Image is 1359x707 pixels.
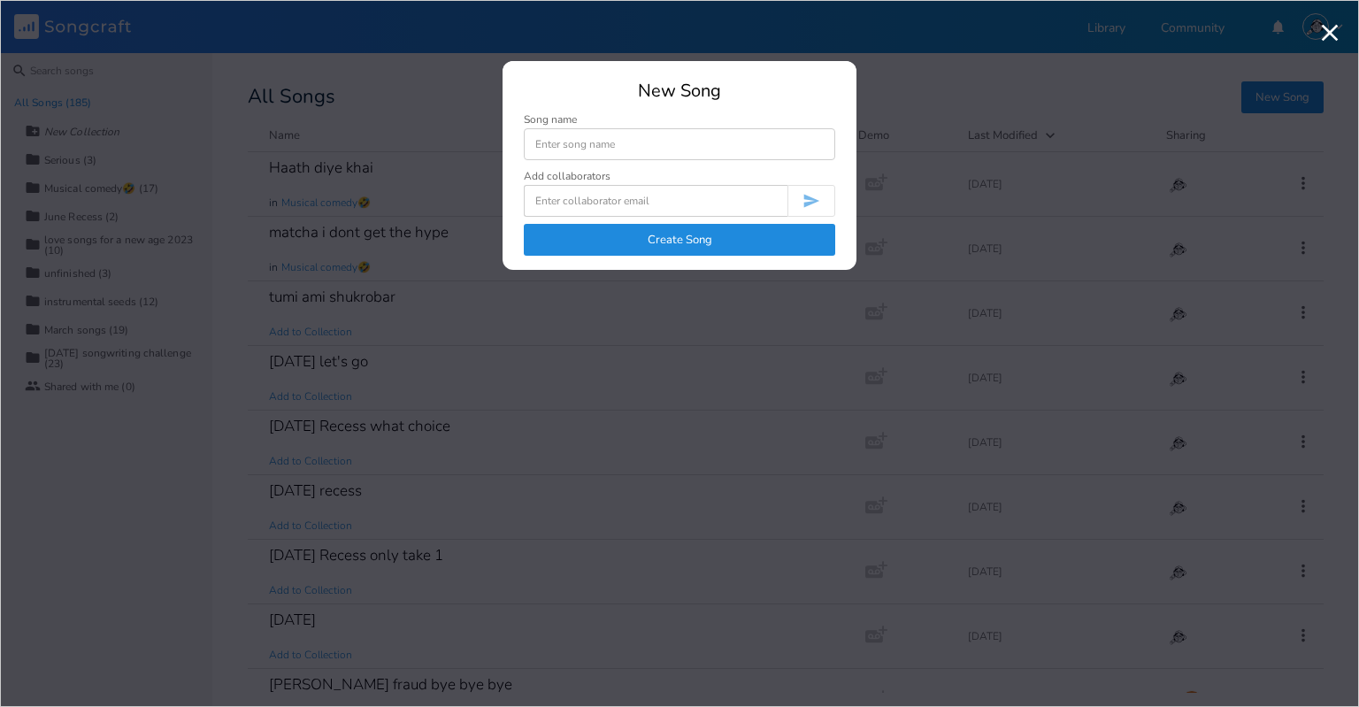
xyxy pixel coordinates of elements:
div: New Song [524,82,835,100]
div: Add collaborators [524,171,610,181]
button: Invite [787,185,835,217]
input: Enter song name [524,128,835,160]
button: Create Song [524,224,835,256]
div: Song name [524,114,835,125]
input: Enter collaborator email [524,185,787,217]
